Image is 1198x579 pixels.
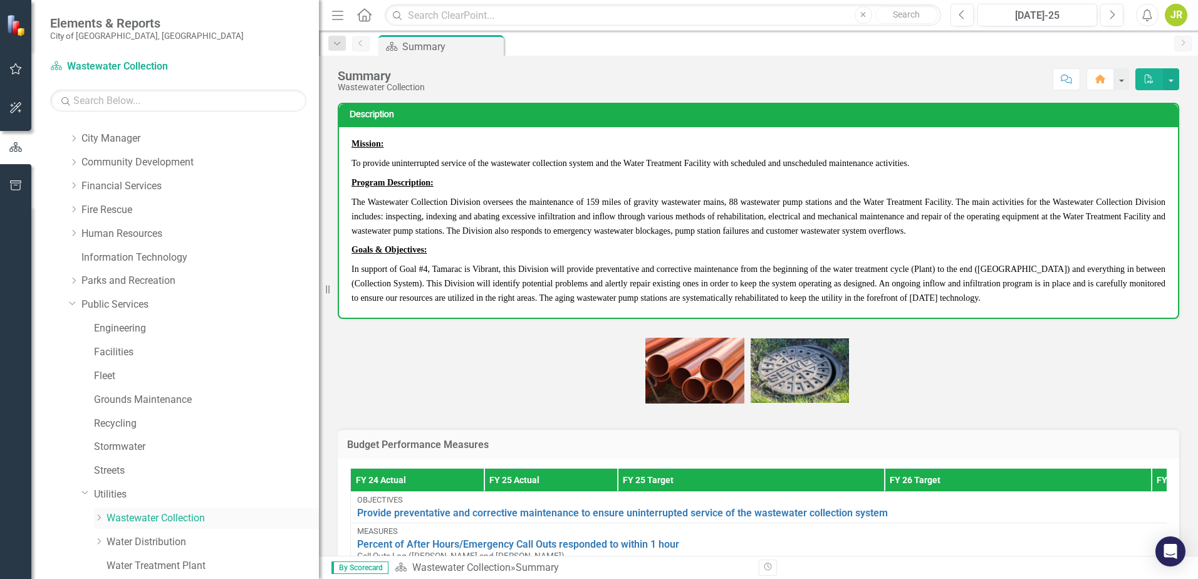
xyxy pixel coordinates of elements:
[352,245,427,254] span: Goals & Objectives:
[352,139,383,149] u: Mission:
[875,6,938,24] button: Search
[107,511,319,526] a: Wastewater Collection
[94,440,319,454] a: Stormwater
[982,8,1093,23] div: [DATE]-25
[81,155,319,170] a: Community Development
[94,464,319,478] a: Streets
[94,345,319,360] a: Facilities
[352,264,1165,303] span: In support of Goal #4, Tamarac is Vibrant, this Division will provide preventative and corrective...
[94,488,319,502] a: Utilities
[50,16,244,31] span: Elements & Reports
[81,274,319,288] a: Parks and Recreation
[107,535,319,550] a: Water Distribution
[50,90,306,112] input: Search Below...
[645,338,744,404] img: sewer-pipes-2259514_640.jpg
[977,4,1097,26] button: [DATE]-25
[81,179,319,194] a: Financial Services
[94,369,319,383] a: Fleet
[331,561,388,574] span: By Scorecard
[94,393,319,407] a: Grounds Maintenance
[350,110,1172,120] h3: Description
[1165,4,1187,26] button: JR
[81,251,319,265] a: Information Technology
[395,561,749,575] div: »
[352,197,1165,236] span: The Wastewater Collection Division oversees the maintenance of 159 miles of gravity wastewater ma...
[81,298,319,312] a: Public Services
[50,60,207,74] a: Wastewater Collection
[81,227,319,241] a: Human Resources
[94,417,319,431] a: Recycling
[402,39,501,55] div: Summary
[94,321,319,336] a: Engineering
[81,203,319,217] a: Fire Rescue
[338,83,425,92] div: Wastewater Collection
[352,159,909,168] span: To provide uninterrupted service of the wastewater collection system and the Water Treatment Faci...
[751,338,849,403] img: sewer-3305945_640.jpg
[347,439,1170,451] h3: Budget Performance Measures
[412,561,511,573] a: Wastewater Collection
[81,132,319,146] a: City Manager
[352,178,434,187] span: Program Description:
[107,559,319,573] a: Water Treatment Plant
[50,31,244,41] small: City of [GEOGRAPHIC_DATA], [GEOGRAPHIC_DATA]
[385,4,941,26] input: Search ClearPoint...
[893,9,920,19] span: Search
[516,561,559,573] div: Summary
[338,69,425,83] div: Summary
[1155,536,1185,566] div: Open Intercom Messenger
[6,14,28,36] img: ClearPoint Strategy
[357,551,565,561] span: Call Outs Log ([PERSON_NAME] and [PERSON_NAME])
